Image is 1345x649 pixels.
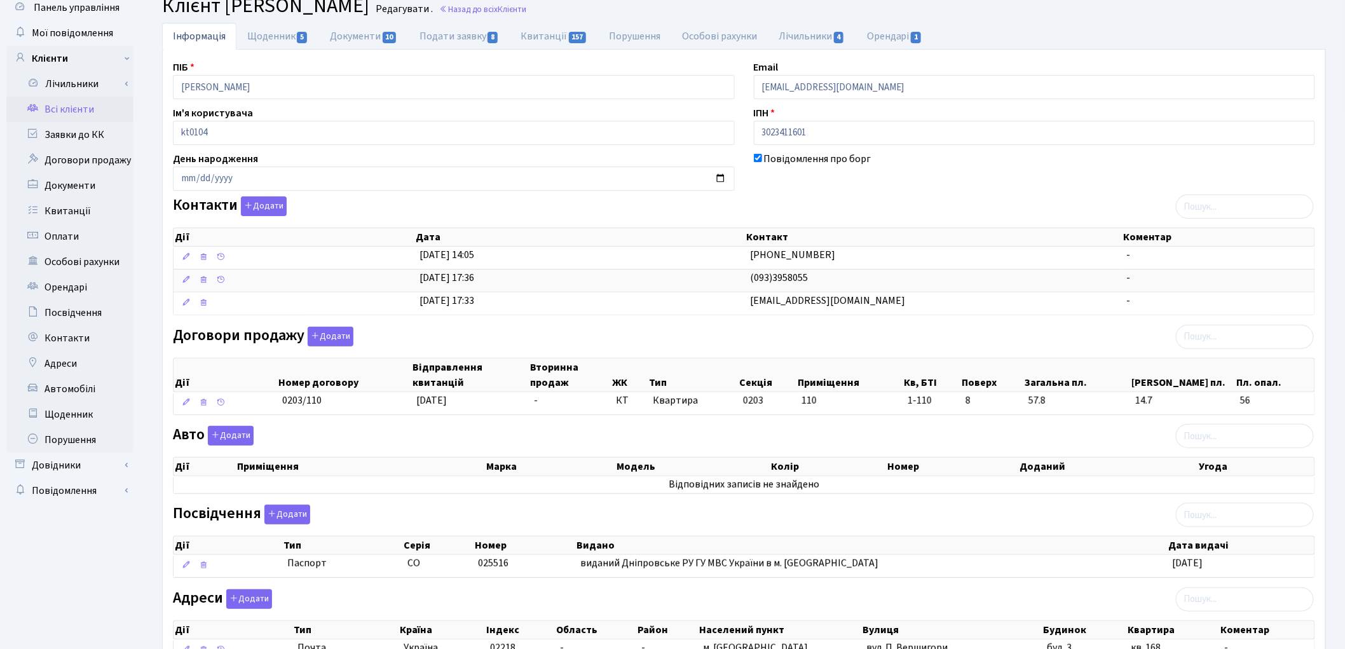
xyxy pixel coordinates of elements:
[856,23,933,50] a: Орендарі
[6,97,133,122] a: Всі клієнти
[174,476,1314,493] td: Відповідних записів не знайдено
[611,359,648,392] th: ЖК
[488,32,498,43] span: 8
[1127,294,1131,308] span: -
[485,621,555,639] th: Індекс
[173,505,310,524] label: Посвідчення
[770,458,886,475] th: Колір
[292,621,399,639] th: Тип
[1176,195,1314,219] input: Пошук...
[173,196,287,216] label: Контакти
[966,393,1018,408] span: 8
[297,32,307,43] span: 5
[555,621,636,639] th: Область
[1127,271,1131,285] span: -
[282,536,403,554] th: Тип
[1127,248,1131,262] span: -
[6,376,133,402] a: Автомобілі
[834,32,844,43] span: 4
[636,621,698,639] th: Район
[911,32,921,43] span: 1
[308,327,353,346] button: Договори продажу
[402,536,473,554] th: Серія
[236,458,485,475] th: Приміщення
[6,402,133,427] a: Щоденник
[261,503,310,525] a: Додати
[510,23,598,50] a: Квитанції
[1135,393,1230,408] span: 14.7
[282,393,322,407] span: 0203/110
[420,271,474,285] span: [DATE] 17:36
[173,106,253,121] label: Ім'я користувача
[6,351,133,376] a: Адреси
[1176,503,1314,527] input: Пошук...
[412,359,529,392] th: Відправлення квитанцій
[6,275,133,300] a: Орендарі
[304,324,353,346] a: Додати
[615,458,770,475] th: Модель
[1023,359,1130,392] th: Загальна пл.
[599,23,672,50] a: Порушення
[32,26,113,40] span: Мої повідомлення
[226,589,272,609] button: Адреси
[474,536,576,554] th: Номер
[173,60,195,75] label: ПІБ
[399,621,486,639] th: Країна
[236,23,319,50] a: Щоденник
[1172,556,1203,570] span: [DATE]
[569,32,587,43] span: 157
[238,195,287,217] a: Додати
[862,621,1042,639] th: Вулиця
[6,173,133,198] a: Документи
[1240,393,1309,408] span: 56
[264,505,310,524] button: Посвідчення
[6,427,133,453] a: Порушення
[162,23,236,50] a: Інформація
[277,359,412,392] th: Номер договору
[414,228,746,246] th: Дата
[409,23,510,50] a: Подати заявку
[173,426,254,446] label: Авто
[576,536,1168,554] th: Видано
[754,106,775,121] label: ІПН
[580,556,878,570] span: виданий Дніпровське РУ ГУ МВС України в м. [GEOGRAPHIC_DATA]
[6,453,133,478] a: Довідники
[886,458,1018,475] th: Номер
[768,23,856,50] a: Лічильники
[764,151,871,167] label: Повідомлення про борг
[485,458,616,475] th: Марка
[383,32,397,43] span: 10
[174,228,414,246] th: Дії
[407,556,420,570] span: СО
[173,151,258,167] label: День народження
[6,198,133,224] a: Квитанції
[754,60,779,75] label: Email
[750,294,905,308] span: [EMAIL_ADDRESS][DOMAIN_NAME]
[1176,325,1314,349] input: Пошук...
[6,20,133,46] a: Мої повідомлення
[1176,587,1314,611] input: Пошук...
[6,300,133,325] a: Посвідчення
[420,294,474,308] span: [DATE] 17:33
[6,325,133,351] a: Контакти
[174,536,282,554] th: Дії
[173,327,353,346] label: Договори продажу
[174,621,292,639] th: Дії
[373,3,433,15] small: Редагувати .
[1176,424,1314,448] input: Пошук...
[416,393,447,407] span: [DATE]
[6,147,133,173] a: Договори продажу
[1018,458,1198,475] th: Доданий
[653,393,733,408] span: Квартира
[908,393,956,408] span: 1-110
[1042,621,1127,639] th: Будинок
[319,23,408,50] a: Документи
[1028,393,1125,408] span: 57.8
[15,71,133,97] a: Лічильники
[1130,359,1235,392] th: [PERSON_NAME] пл.
[34,1,119,15] span: Панель управління
[6,122,133,147] a: Заявки до КК
[6,249,133,275] a: Особові рахунки
[1122,228,1314,246] th: Коментар
[208,426,254,446] button: Авто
